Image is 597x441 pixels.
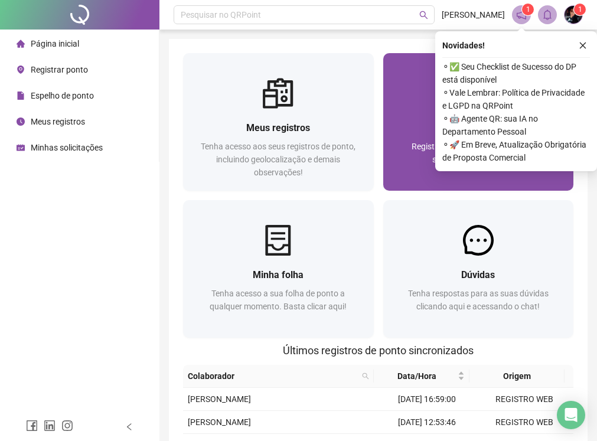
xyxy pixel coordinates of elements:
span: search [362,373,369,380]
img: 83885 [565,6,582,24]
span: Registre sua presença com rapidez e segurança clicando aqui! [412,142,545,164]
span: Espelho de ponto [31,91,94,100]
span: ⚬ 🤖 Agente QR: sua IA no Departamento Pessoal [442,112,590,138]
span: Meus registros [31,117,85,126]
span: ⚬ ✅ Seu Checklist de Sucesso do DP está disponível [442,60,590,86]
span: Colaborador [188,370,357,383]
span: [PERSON_NAME] [188,394,251,404]
span: close [579,41,587,50]
span: Minhas solicitações [31,143,103,152]
div: Open Intercom Messenger [557,401,585,429]
span: 1 [526,5,530,14]
span: Novidades ! [442,39,485,52]
span: schedule [17,143,25,152]
span: Registrar ponto [31,65,88,74]
span: ⚬ Vale Lembrar: Política de Privacidade e LGPD na QRPoint [442,86,590,112]
span: Tenha acesso aos seus registros de ponto, incluindo geolocalização e demais observações! [201,142,355,177]
span: notification [516,9,527,20]
span: left [125,423,133,431]
span: bell [542,9,553,20]
sup: Atualize o seu contato no menu Meus Dados [574,4,586,15]
span: instagram [61,420,73,432]
td: [DATE] 16:59:00 [379,388,476,411]
th: Data/Hora [374,365,469,388]
span: Tenha respostas para as suas dúvidas clicando aqui e acessando o chat! [408,289,549,311]
span: search [360,367,371,385]
sup: 1 [522,4,534,15]
span: clock-circle [17,117,25,126]
span: search [419,11,428,19]
a: Meus registrosTenha acesso aos seus registros de ponto, incluindo geolocalização e demais observa... [183,53,374,191]
th: Origem [469,365,565,388]
td: REGISTRO WEB [476,388,573,411]
span: Data/Hora [379,370,455,383]
span: environment [17,66,25,74]
span: Minha folha [253,269,304,280]
span: linkedin [44,420,56,432]
span: [PERSON_NAME] [442,8,505,21]
span: [PERSON_NAME] [188,417,251,427]
span: Tenha acesso a sua folha de ponto a qualquer momento. Basta clicar aqui! [210,289,347,311]
span: Dúvidas [461,269,495,280]
span: Página inicial [31,39,79,48]
span: ⚬ 🚀 Em Breve, Atualização Obrigatória de Proposta Comercial [442,138,590,164]
a: Registrar pontoRegistre sua presença com rapidez e segurança clicando aqui! [383,53,574,191]
span: 1 [578,5,582,14]
span: home [17,40,25,48]
td: [DATE] 12:53:46 [379,411,476,434]
a: Minha folhaTenha acesso a sua folha de ponto a qualquer momento. Basta clicar aqui! [183,200,374,338]
a: DúvidasTenha respostas para as suas dúvidas clicando aqui e acessando o chat! [383,200,574,338]
span: Meus registros [246,122,310,133]
td: REGISTRO WEB [476,411,573,434]
span: file [17,92,25,100]
span: Últimos registros de ponto sincronizados [283,344,474,357]
span: facebook [26,420,38,432]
